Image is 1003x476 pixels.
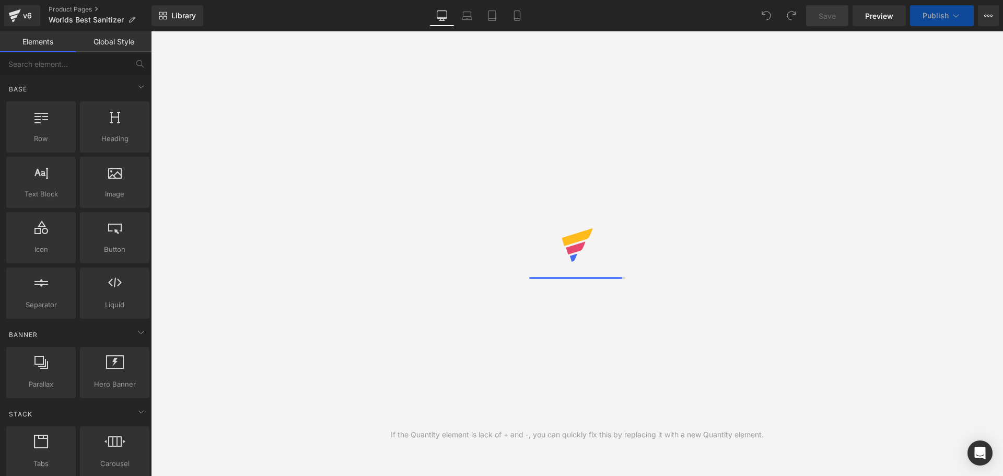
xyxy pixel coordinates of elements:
a: Global Style [76,31,151,52]
span: Hero Banner [83,379,146,390]
span: Base [8,84,28,94]
a: Preview [853,5,906,26]
a: Desktop [429,5,454,26]
span: Parallax [9,379,73,390]
button: More [978,5,999,26]
span: Icon [9,244,73,255]
span: Worlds Best Sanitizer [49,16,124,24]
span: Row [9,133,73,144]
div: v6 [21,9,34,22]
span: Publish [923,11,949,20]
button: Undo [756,5,777,26]
span: Heading [83,133,146,144]
span: Banner [8,330,39,340]
span: Image [83,189,146,200]
a: Laptop [454,5,480,26]
button: Publish [910,5,974,26]
span: Text Block [9,189,73,200]
span: Preview [865,10,893,21]
span: Carousel [83,458,146,469]
a: Mobile [505,5,530,26]
span: Tabs [9,458,73,469]
a: Product Pages [49,5,151,14]
span: Liquid [83,299,146,310]
span: Button [83,244,146,255]
span: Save [819,10,836,21]
button: Redo [781,5,802,26]
div: Open Intercom Messenger [967,440,993,466]
span: Separator [9,299,73,310]
a: New Library [151,5,203,26]
div: If the Quantity element is lack of + and -, you can quickly fix this by replacing it with a new Q... [391,429,764,440]
span: Library [171,11,196,20]
a: Tablet [480,5,505,26]
span: Stack [8,409,33,419]
a: v6 [4,5,40,26]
